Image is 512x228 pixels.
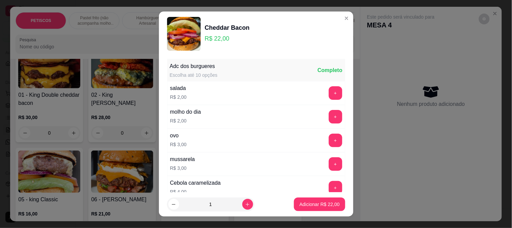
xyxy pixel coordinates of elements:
p: R$ 4,00 [170,188,221,195]
button: add [329,181,342,195]
p: R$ 22,00 [205,34,250,43]
p: R$ 3,00 [170,165,195,172]
div: salada [170,84,187,92]
button: increase-product-quantity [242,199,253,210]
div: Adc dos burgueres [170,62,218,70]
button: Close [341,13,352,24]
div: ovo [170,132,187,140]
div: Escolha até 10 opções [170,72,218,78]
button: add [329,157,342,171]
button: decrease-product-quantity [168,199,179,210]
div: Completo [318,66,343,74]
button: add [329,86,342,100]
div: Cebola caramelizada [170,179,221,187]
img: product-image [167,17,201,51]
p: R$ 2,00 [170,117,201,124]
div: Cheddar Bacon [205,23,250,32]
p: Adicionar R$ 22,00 [299,201,340,208]
div: mussarela [170,155,195,163]
button: add [329,110,342,123]
p: R$ 3,00 [170,141,187,148]
button: add [329,134,342,147]
div: molho do dia [170,108,201,116]
button: Adicionar R$ 22,00 [294,198,345,211]
p: R$ 2,00 [170,94,187,100]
